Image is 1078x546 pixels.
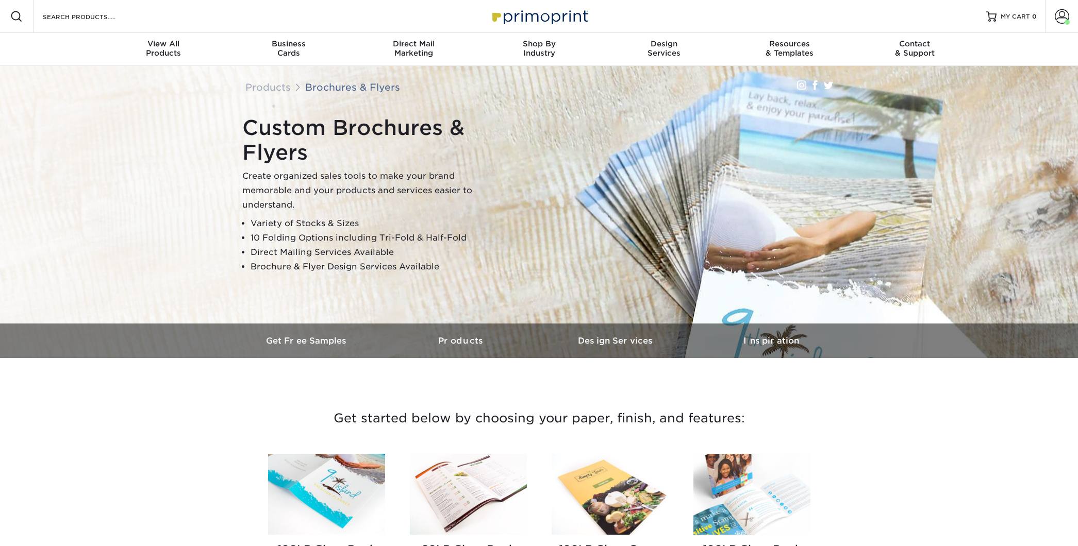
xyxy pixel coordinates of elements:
h3: Products [385,336,539,346]
a: View AllProducts [101,33,226,66]
a: Resources& Templates [727,33,852,66]
li: Direct Mailing Services Available [251,245,500,260]
div: Services [602,39,727,58]
li: Brochure & Flyer Design Services Available [251,260,500,274]
a: Products [245,81,291,93]
input: SEARCH PRODUCTS..... [42,10,142,23]
img: 100LB Gloss Book<br/>w/ Aqueous Coating Brochures & Flyers [268,454,385,535]
a: Direct MailMarketing [351,33,476,66]
h3: Inspiration [694,336,849,346]
div: Products [101,39,226,58]
img: 80LB Gloss Book<br/>w/ Aqueous Coating Brochures & Flyers [410,454,527,535]
a: Shop ByIndustry [476,33,602,66]
h3: Get Free Samples [230,336,385,346]
h1: Custom Brochures & Flyers [242,115,500,165]
div: Marketing [351,39,476,58]
a: Brochures & Flyers [305,81,400,93]
span: MY CART [1001,12,1030,21]
span: Contact [852,39,977,48]
div: & Templates [727,39,852,58]
span: Shop By [476,39,602,48]
div: Cards [226,39,351,58]
a: Design Services [539,323,694,358]
span: Business [226,39,351,48]
a: Contact& Support [852,33,977,66]
a: Inspiration [694,323,849,358]
h3: Design Services [539,336,694,346]
li: Variety of Stocks & Sizes [251,216,500,231]
a: DesignServices [602,33,727,66]
img: 100LB Gloss Cover<br/>w/ Aqueous Coating Brochures & Flyers [552,454,669,535]
a: Get Free Samples [230,323,385,358]
img: Primoprint [488,5,591,27]
h3: Get started below by choosing your paper, finish, and features: [238,395,841,441]
a: BusinessCards [226,33,351,66]
span: Design [602,39,727,48]
div: & Support [852,39,977,58]
img: 100LB Gloss Book<br/>w/ Glossy UV Coating Brochures & Flyers [693,454,810,535]
a: Products [385,323,539,358]
span: Resources [727,39,852,48]
p: Create organized sales tools to make your brand memorable and your products and services easier t... [242,169,500,212]
div: Industry [476,39,602,58]
li: 10 Folding Options including Tri-Fold & Half-Fold [251,231,500,245]
span: Direct Mail [351,39,476,48]
span: 0 [1032,13,1037,20]
span: View All [101,39,226,48]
